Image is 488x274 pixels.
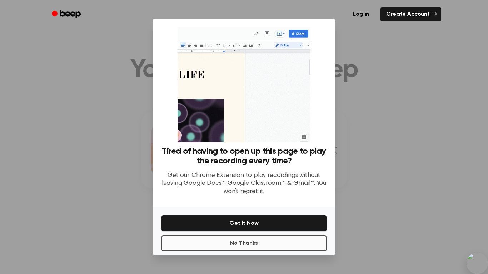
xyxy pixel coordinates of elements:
[161,215,327,231] button: Get It Now
[47,7,87,21] a: Beep
[178,27,310,142] img: Beep extension in action
[161,147,327,166] h3: Tired of having to open up this page to play the recording every time?
[346,6,376,22] a: Log in
[467,253,488,274] img: bubble.svg
[161,235,327,251] button: No Thanks
[380,7,441,21] a: Create Account
[161,172,327,196] p: Get our Chrome Extension to play recordings without leaving Google Docs™, Google Classroom™, & Gm...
